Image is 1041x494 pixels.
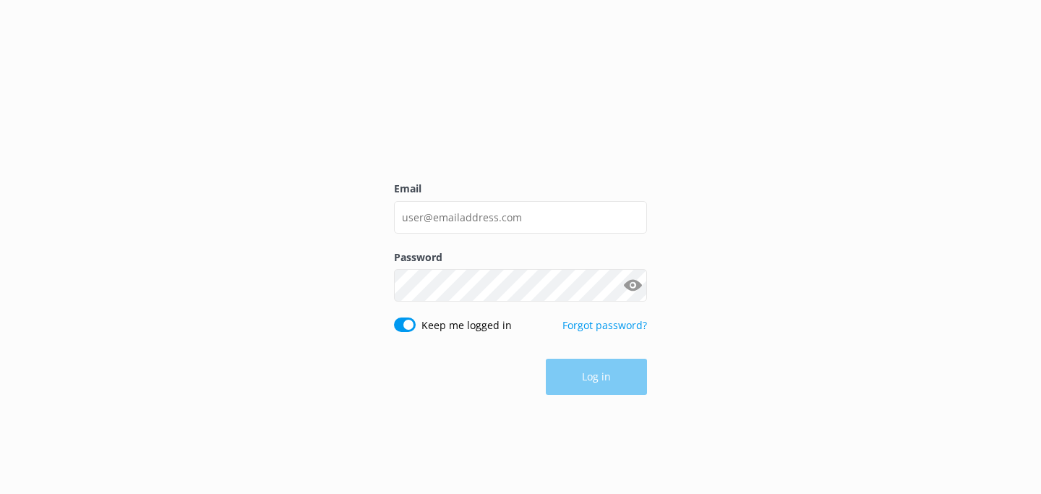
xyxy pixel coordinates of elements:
[618,271,647,300] button: Show password
[421,318,512,333] label: Keep me logged in
[562,318,647,332] a: Forgot password?
[394,201,647,234] input: user@emailaddress.com
[394,250,647,265] label: Password
[394,181,647,197] label: Email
